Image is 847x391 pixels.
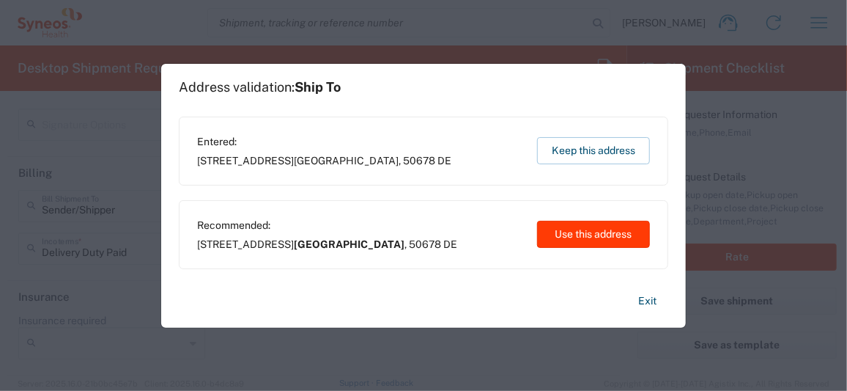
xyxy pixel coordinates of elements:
span: [STREET_ADDRESS] , [197,154,451,167]
span: Entered: [197,135,451,148]
span: DE [443,238,457,250]
span: 50678 [403,155,435,167]
button: Exit [626,288,668,314]
span: [STREET_ADDRESS] , [197,238,457,251]
span: 50678 [409,238,441,250]
span: DE [437,155,451,167]
h1: Address validation: [179,79,341,95]
button: Use this address [537,221,650,248]
button: Keep this address [537,137,650,164]
span: Recommended: [197,219,457,232]
span: [GEOGRAPHIC_DATA] [294,238,404,250]
span: Ship To [295,79,341,95]
span: [GEOGRAPHIC_DATA] [294,155,399,167]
